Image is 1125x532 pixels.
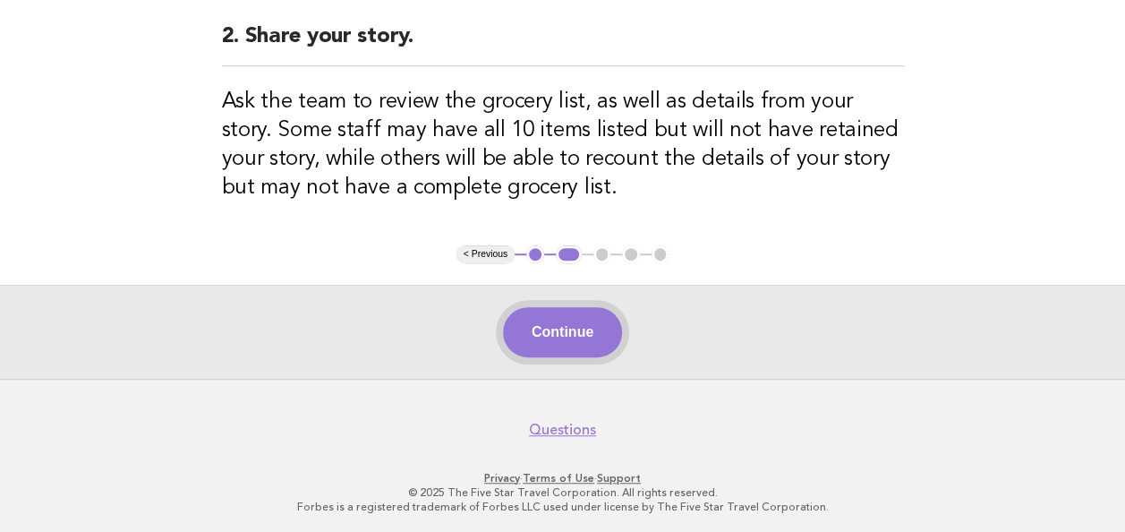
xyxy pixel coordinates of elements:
h2: 2. Share your story. [222,22,904,66]
button: 1 [526,245,544,263]
a: Questions [529,421,596,439]
a: Terms of Use [523,472,594,485]
button: 2 [556,245,582,263]
h3: Ask the team to review the grocery list, as well as details from your story. Some staff may have ... [222,88,904,202]
a: Support [597,472,641,485]
a: Privacy [484,472,520,485]
button: < Previous [456,245,515,263]
button: Continue [503,307,622,357]
p: © 2025 The Five Star Travel Corporation. All rights reserved. [25,485,1100,500]
p: · · [25,471,1100,485]
p: Forbes is a registered trademark of Forbes LLC used under license by The Five Star Travel Corpora... [25,500,1100,514]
